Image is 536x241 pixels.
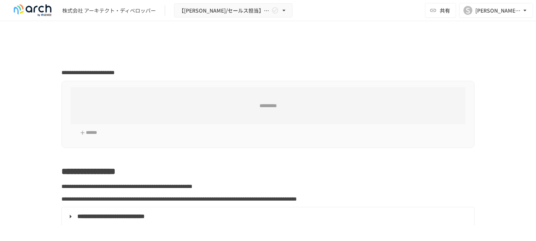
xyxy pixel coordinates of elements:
[459,3,533,18] button: S[PERSON_NAME][EMAIL_ADDRESS][DOMAIN_NAME]
[463,6,472,15] div: S
[425,3,456,18] button: 共有
[62,7,156,14] div: 株式会社 アーキテクト・ディベロッパー
[9,4,56,16] img: logo-default@2x-9cf2c760.svg
[174,3,292,18] button: 【[PERSON_NAME]/セールス担当】株式会社 アーキテクト・ディベロッパー様_初期設定サポート
[475,6,521,15] div: [PERSON_NAME][EMAIL_ADDRESS][DOMAIN_NAME]
[440,6,450,14] span: 共有
[179,6,270,15] span: 【[PERSON_NAME]/セールス担当】株式会社 アーキテクト・ディベロッパー様_初期設定サポート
